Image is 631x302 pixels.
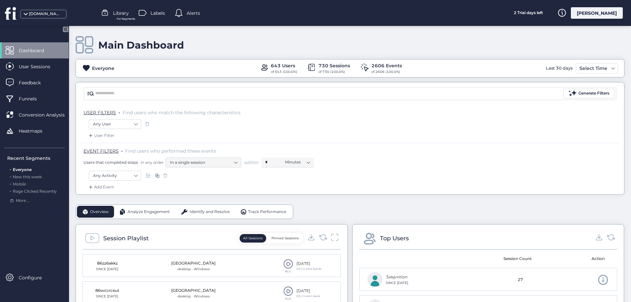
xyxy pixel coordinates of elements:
[171,260,216,267] div: [GEOGRAPHIC_DATA]
[318,69,350,75] div: of 730 (100.0%)
[503,7,553,19] div: 2 Trial days left
[380,234,409,243] div: Top Users
[91,288,124,294] div: 86wccrceut
[93,171,137,181] nz-select-item: Any Activity
[283,270,293,273] div: 00:11
[19,274,52,281] span: Configure
[13,174,42,179] span: New this week
[13,189,57,194] span: Rage Clicked Recently
[92,65,114,72] div: Everyone
[371,69,402,75] div: of 2606 (100.0%)
[91,294,124,299] div: SINCE [DATE]
[544,63,574,74] div: Last 30 days
[19,95,47,102] span: Funnels
[549,249,613,268] mat-header-cell: Action
[19,111,75,119] span: Conversion Analysis
[29,11,62,17] div: [DOMAIN_NAME]
[121,147,123,153] span: .
[318,62,350,69] div: 730 Sessions
[244,159,259,166] span: within
[296,288,320,294] div: [DATE]
[10,166,11,172] span: .
[117,17,135,21] span: For Segments
[125,148,216,154] span: Find users who performed these events
[123,110,241,116] span: Find users who match the following characteristics
[13,167,32,172] span: Everyone
[90,209,109,215] span: Overview
[87,132,114,139] div: User Filter
[119,108,120,115] span: .
[91,260,124,267] div: 86zz6akkz
[19,79,51,86] span: Feedback
[83,110,116,116] span: USER FILTERS
[93,119,137,129] nz-select-item: Any User
[296,294,320,298] div: 09:13 AMㅤ1 Event
[171,288,216,294] div: [GEOGRAPHIC_DATA]
[113,10,129,17] span: Library
[128,209,170,215] span: Analyze Engagement
[10,180,11,186] span: .
[7,155,65,162] div: Recent Segments
[386,280,408,286] div: SINCE [DATE]
[170,158,237,167] nz-select-item: In a single session
[518,277,523,283] span: 27
[571,7,623,19] div: [PERSON_NAME]
[87,184,114,190] div: Add Event
[13,182,26,186] span: Mobile
[248,209,286,215] span: Track Performance
[16,198,30,204] span: More ...
[296,267,321,271] div: 09:13 AMㅤ2 Events
[283,297,293,300] div: 01:25
[296,261,321,267] div: [DATE]
[98,39,184,51] div: Main Dashboard
[19,127,52,135] span: Heatmaps
[578,90,609,97] div: Generate Filters
[187,10,200,17] span: Alerts
[271,69,297,75] div: of 643 (100.0%)
[91,267,124,272] div: SINCE [DATE]
[563,89,615,98] button: Generate Filters
[240,234,266,243] button: All Sessions
[268,234,302,243] button: Pinned Sessions
[139,160,164,165] span: in any order
[83,148,119,154] span: EVENT FILTERS
[10,187,11,194] span: .
[171,267,216,272] div: desktop · Windows
[371,62,402,69] div: 2606 Events
[578,64,609,72] div: Select Time
[151,10,165,17] span: Labels
[271,62,297,69] div: 643 Users
[103,234,149,243] div: Session Playlist
[190,209,230,215] span: Identify and Resolve
[19,47,54,54] span: Dashboard
[10,173,11,179] span: .
[171,294,216,299] div: desktop · Windows
[486,249,549,268] mat-header-cell: Session Count
[285,157,310,167] nz-select-item: Minutes
[386,274,408,280] div: 5xlsjvntion
[83,160,138,165] span: Users that completed steps
[19,63,60,70] span: User Sessions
